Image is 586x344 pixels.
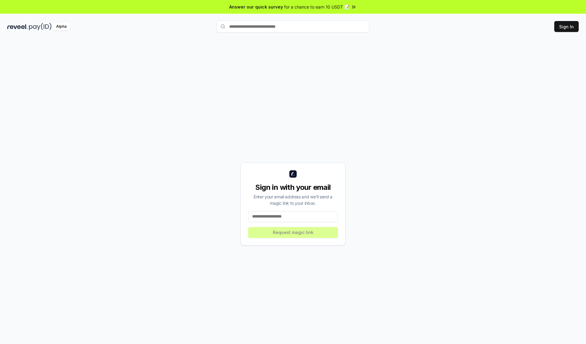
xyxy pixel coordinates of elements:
img: logo_small [289,170,297,178]
button: Sign In [554,21,579,32]
img: pay_id [29,23,52,30]
div: Enter your email address and we’ll send a magic link to your inbox. [248,193,338,206]
span: Answer our quick survey [229,4,283,10]
span: for a chance to earn 10 USDT 📝 [284,4,349,10]
img: reveel_dark [7,23,28,30]
div: Sign in with your email [248,183,338,192]
div: Alpha [53,23,70,30]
